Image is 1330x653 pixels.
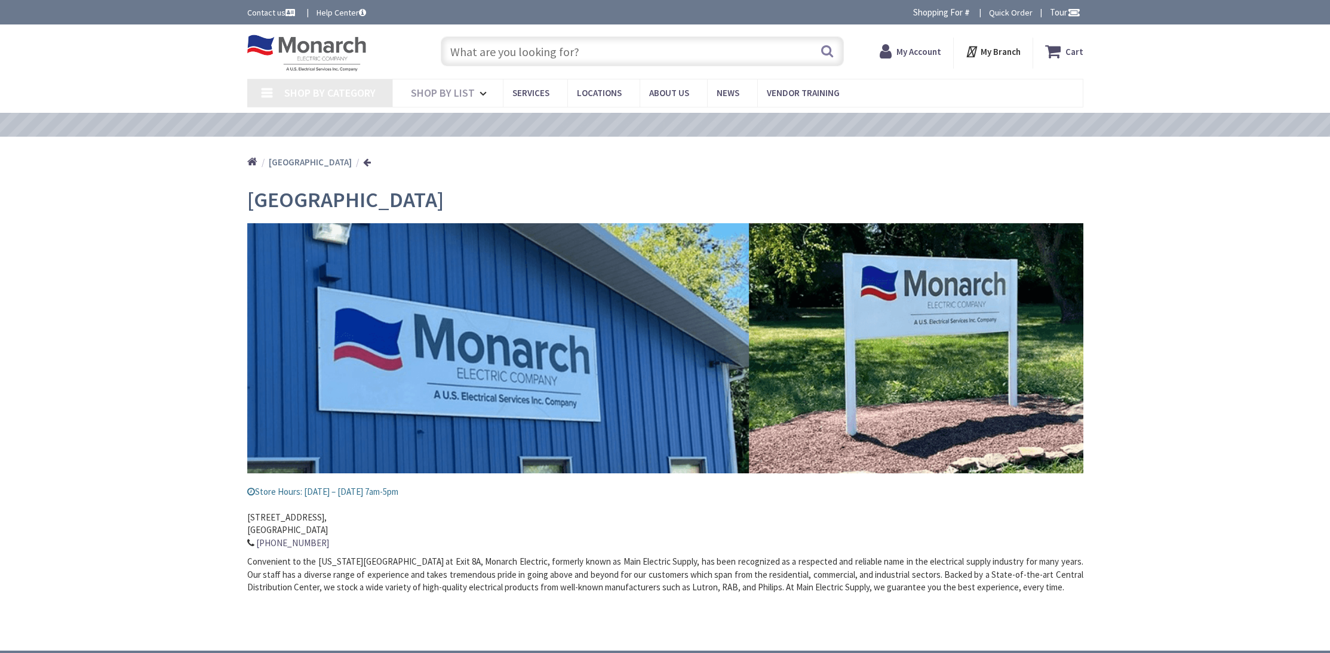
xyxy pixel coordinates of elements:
span: Locations [577,87,622,98]
strong: My Branch [981,46,1021,57]
span: Store Hours: [DATE] – [DATE] 7am-5pm [247,486,398,497]
span: About Us [649,87,689,98]
span: Tour [1050,7,1080,18]
span: Services [512,87,549,98]
strong: My Account [896,46,941,57]
p: Convenient to the [US_STATE][GEOGRAPHIC_DATA] at Exit 8A, Monarch Electric, formerly known as Mai... [247,555,1083,593]
strong: # [965,7,970,18]
span: Shopping For [913,7,963,18]
a: VIEW OUR VIDEO TRAINING LIBRARY [561,119,769,132]
span: News [717,87,739,98]
a: Help Center [317,7,366,19]
span: Vendor Training [767,87,840,98]
input: What are you looking for? [441,36,844,66]
a: Quick Order [989,7,1033,19]
a: My Account [880,41,941,62]
a: [PHONE_NUMBER] [256,537,329,549]
img: MicrosoftTeams-image (6)_5.png [247,223,1083,473]
div: My Branch [965,41,1021,62]
span: [GEOGRAPHIC_DATA] [247,186,444,213]
address: [STREET_ADDRESS], [GEOGRAPHIC_DATA] [247,498,1083,550]
strong: [GEOGRAPHIC_DATA] [269,156,352,168]
img: Monarch Electric Company [247,35,367,72]
a: Cart [1045,41,1083,62]
a: Contact us [247,7,297,19]
span: Shop By Category [284,86,376,100]
strong: Cart [1065,41,1083,62]
span: Shop By List [411,86,475,100]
